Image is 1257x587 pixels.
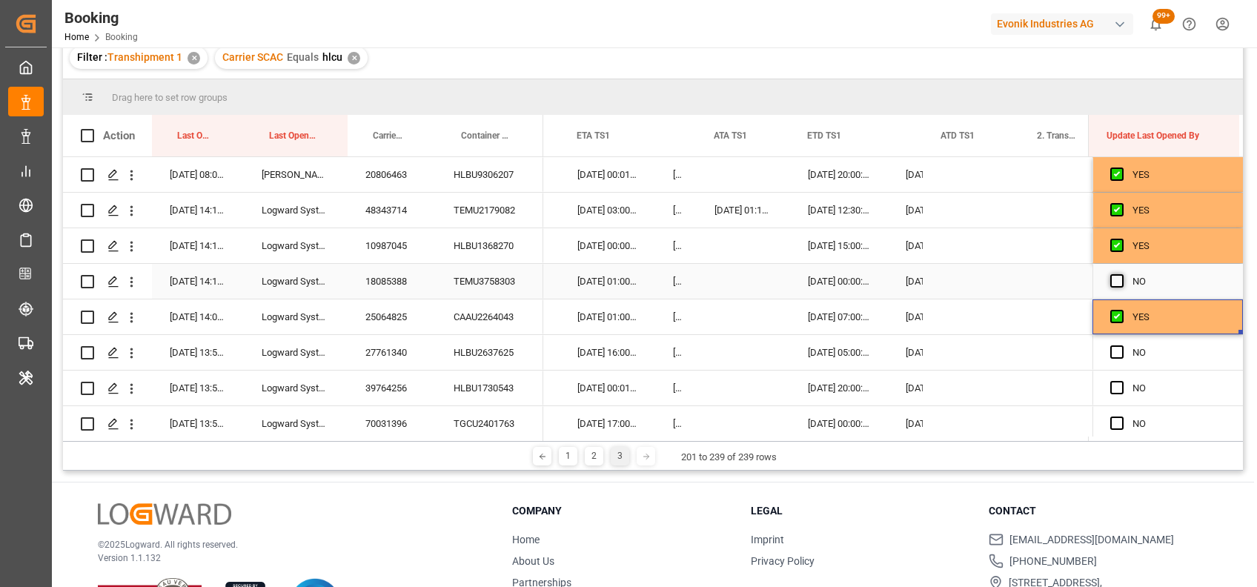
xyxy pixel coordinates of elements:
div: HLBU9306207 [436,157,543,192]
div: NO [1132,407,1225,441]
div: TEMU2179082 [436,193,543,228]
div: Press SPACE to select this row. [1092,157,1243,193]
div: Logward System [244,371,348,405]
div: Press SPACE to select this row. [1092,228,1243,264]
div: [DATE] 05:30:00 [655,193,697,228]
a: About Us [512,555,554,567]
div: [DATE] 00:00:00 [560,228,655,263]
span: [PHONE_NUMBER] [1009,554,1097,569]
div: [DATE] 01:12:00 [697,193,790,228]
div: [DATE] 13:57:24 [152,335,244,370]
div: Press SPACE to select this row. [1092,371,1243,406]
div: [DATE] 13:57:24 [152,371,244,405]
div: [DATE] 20:00:00 [790,157,888,192]
div: Logward System [244,335,348,370]
div: [DATE] 00:00:00 [655,335,697,370]
div: [DATE] 17:00:00 [560,406,655,441]
div: Logward System [244,406,348,441]
div: YES [1132,300,1225,334]
div: TEMU3758303 [436,264,543,299]
div: NO [1132,336,1225,370]
div: [DATE] 00:00:00 [655,371,697,405]
div: [DATE] 03:00:00 [560,193,655,228]
div: Action [103,129,135,142]
div: [DATE] 01:00:00 [560,264,655,299]
div: [DATE] 17:00:00 [655,406,697,441]
div: Evonik Industries AG [991,13,1133,35]
div: ✕ [188,52,200,64]
div: Booking [64,7,138,29]
div: Press SPACE to select this row. [63,193,543,228]
div: Press SPACE to select this row. [63,335,543,371]
div: [DATE] 15:00:00 [790,228,888,263]
span: Equals [287,51,319,63]
img: Logward Logo [98,503,231,525]
div: [DATE] 00:00:00 [888,228,923,263]
div: NO [1132,265,1225,299]
span: 2. Transshipment Port Locode & Name [1037,130,1075,141]
div: [DATE] 00:00:00 [888,264,923,299]
div: 3 [611,447,629,465]
h3: Contact [989,503,1208,519]
span: ETD TS1 [807,130,841,141]
span: Carrier Booking No. [373,130,405,141]
div: 27761340 [348,335,436,370]
div: [DATE] 14:07:37 [152,299,244,334]
div: Press SPACE to select this row. [63,371,543,406]
div: 2 [585,447,603,465]
div: Press SPACE to select this row. [1092,264,1243,299]
div: Logward System [244,264,348,299]
div: [DATE] 07:00:00 [790,299,888,334]
span: Carrier SCAC [222,51,283,63]
button: Evonik Industries AG [991,10,1139,38]
button: show 136 new notifications [1139,7,1173,41]
div: 201 to 239 of 239 rows [681,450,777,465]
a: Imprint [751,534,784,545]
div: [DATE] 00:00:00 [888,157,923,192]
div: [DATE] 05:30:00 [888,193,923,228]
div: Logward System [244,193,348,228]
h3: Company [512,503,732,519]
span: ETA TS1 [577,130,610,141]
a: Home [64,32,89,42]
div: Press SPACE to select this row. [63,264,543,299]
div: [DATE] 08:05:46 [152,157,244,192]
div: Press SPACE to select this row. [63,157,543,193]
span: Last Opened Date [177,130,213,141]
div: [DATE] 00:00:00 [790,406,888,441]
div: Logward System [244,299,348,334]
p: © 2025 Logward. All rights reserved. [98,538,475,551]
p: Version 1.1.132 [98,551,475,565]
span: [EMAIL_ADDRESS][DOMAIN_NAME] [1009,532,1174,548]
div: 39764256 [348,371,436,405]
button: Help Center [1173,7,1206,41]
a: Home [512,534,540,545]
div: [DATE] 01:00:00 [560,299,655,334]
h3: Legal [751,503,970,519]
div: [DATE] 00:00:00 [655,264,697,299]
div: TGCU2401763 [436,406,543,441]
div: [DATE] 00:00:00 [655,228,697,263]
div: CAAU2264043 [436,299,543,334]
span: hlcu [322,51,342,63]
div: [DATE] 14:11:49 [152,264,244,299]
span: Update Last Opened By [1107,130,1199,141]
div: NO [1132,371,1225,405]
div: Press SPACE to select this row. [1092,193,1243,228]
div: [DATE] 00:00:00 [655,299,697,334]
div: [DATE] 00:00:00 [888,406,923,441]
span: ATD TS1 [941,130,975,141]
span: Drag here to set row groups [112,92,228,103]
div: Press SPACE to select this row. [1092,406,1243,442]
div: YES [1132,158,1225,192]
div: 18085388 [348,264,436,299]
div: 70031396 [348,406,436,441]
div: Press SPACE to select this row. [63,228,543,264]
span: Filter : [77,51,107,63]
div: Press SPACE to select this row. [63,299,543,335]
div: 20806463 [348,157,436,192]
div: YES [1132,229,1225,263]
div: [DATE] 00:01:00 [560,371,655,405]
